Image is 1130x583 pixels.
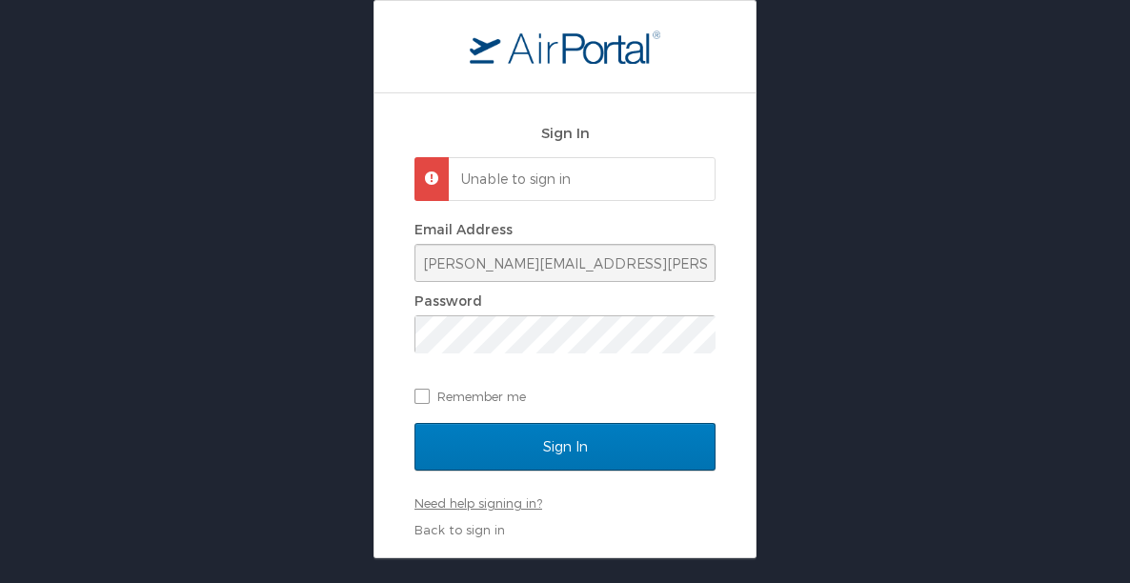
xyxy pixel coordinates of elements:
img: logo [470,30,660,64]
label: Remember me [414,382,716,411]
h2: Sign In [414,122,716,144]
label: Password [414,292,482,309]
p: Unable to sign in [461,170,697,189]
a: Need help signing in? [414,495,542,511]
a: Back to sign in [414,522,505,537]
input: Sign In [414,423,716,471]
label: Email Address [414,221,513,237]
